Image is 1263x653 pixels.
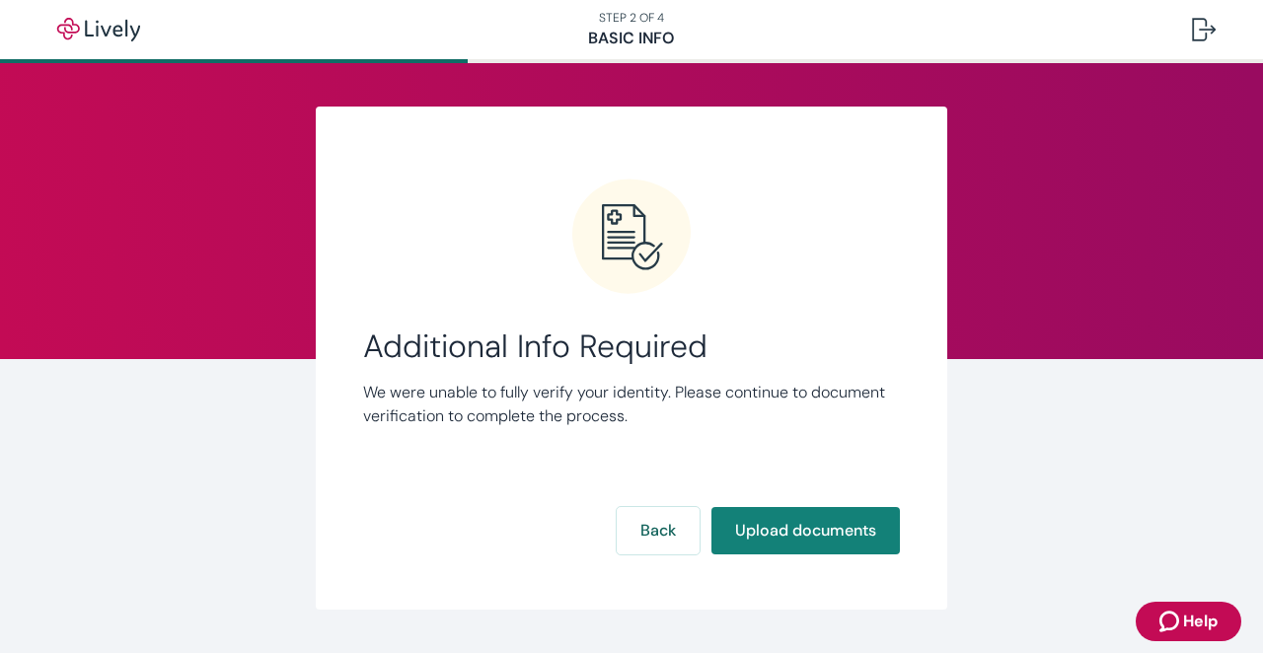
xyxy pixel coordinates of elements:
svg: Zendesk support icon [1159,610,1183,633]
img: Lively [43,18,154,41]
button: Zendesk support iconHelp [1136,602,1241,641]
p: We were unable to fully verify your identity. Please continue to document verification to complet... [363,381,900,428]
span: Additional Info Required [363,327,900,365]
button: Upload documents [711,507,900,554]
span: Help [1183,610,1218,633]
button: Back [617,507,700,554]
button: Log out [1176,6,1231,53]
svg: Error icon [572,178,691,296]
